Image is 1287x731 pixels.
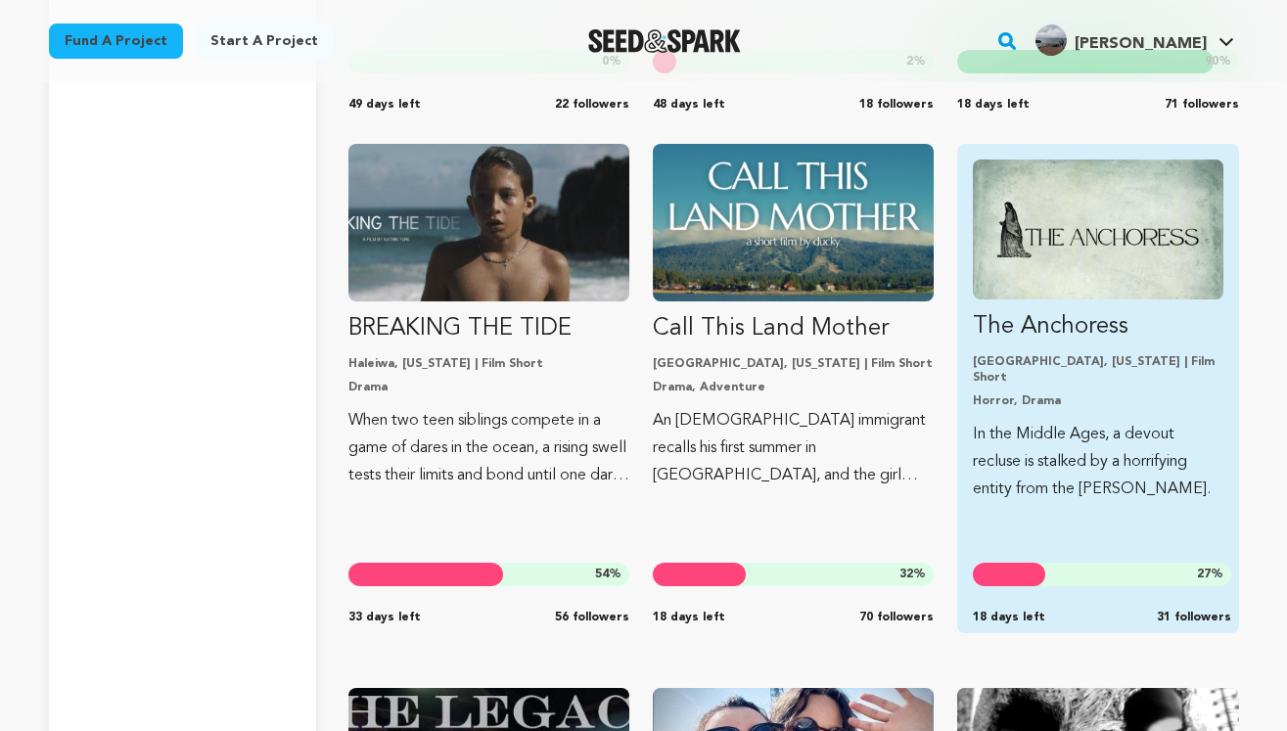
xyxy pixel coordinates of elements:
[348,144,629,489] a: Fund BREAKING THE TIDE
[653,407,934,489] p: An [DEMOGRAPHIC_DATA] immigrant recalls his first summer in [GEOGRAPHIC_DATA], and the girl who c...
[973,311,1222,343] p: The Anchoress
[653,610,725,625] span: 18 days left
[555,610,629,625] span: 56 followers
[859,97,934,113] span: 18 followers
[1035,24,1207,56] div: Jasmine K.'s Profile
[899,567,926,582] span: %
[1032,21,1238,62] span: Jasmine K.'s Profile
[1157,610,1231,625] span: 31 followers
[973,354,1222,386] p: [GEOGRAPHIC_DATA], [US_STATE] | Film Short
[555,97,629,113] span: 22 followers
[348,313,629,344] p: BREAKING THE TIDE
[1197,569,1211,580] span: 27
[1197,567,1223,582] span: %
[653,97,725,113] span: 48 days left
[1165,97,1239,113] span: 71 followers
[653,380,934,395] p: Drama, Adventure
[348,380,629,395] p: Drama
[1035,24,1067,56] img: picture.jpeg
[348,610,421,625] span: 33 days left
[653,313,934,344] p: Call This Land Mother
[1032,21,1238,56] a: Jasmine K.'s Profile
[899,569,913,580] span: 32
[595,567,621,582] span: %
[957,97,1030,113] span: 18 days left
[973,393,1222,409] p: Horror, Drama
[595,569,609,580] span: 54
[653,144,934,489] a: Fund Call This Land Mother
[348,97,421,113] span: 49 days left
[195,23,334,59] a: Start a project
[588,29,742,53] a: Seed&Spark Homepage
[973,421,1222,503] p: In the Middle Ages, a devout recluse is stalked by a horrifying entity from the [PERSON_NAME].
[49,23,183,59] a: Fund a project
[859,610,934,625] span: 70 followers
[1075,36,1207,52] span: [PERSON_NAME]
[973,160,1222,503] a: Fund The Anchoress
[348,407,629,489] p: When two teen siblings compete in a game of dares in the ocean, a rising swell tests their limits...
[588,29,742,53] img: Seed&Spark Logo Dark Mode
[348,356,629,372] p: Haleiwa, [US_STATE] | Film Short
[973,610,1045,625] span: 18 days left
[653,356,934,372] p: [GEOGRAPHIC_DATA], [US_STATE] | Film Short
